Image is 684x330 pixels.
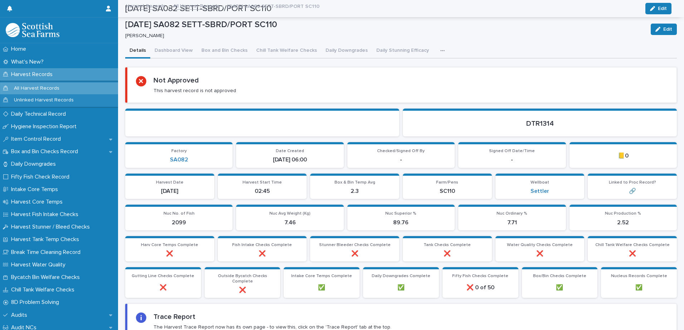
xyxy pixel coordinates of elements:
p: ❌ [130,284,197,291]
span: Box & Bin Temp Avg [334,180,375,185]
button: Edit [651,24,677,35]
p: Chill Tank Welfare Checks [8,286,80,293]
span: Daily Downgrades Complete [372,274,430,278]
span: Nuc Avg Weight (Kg) [269,211,311,216]
span: Box/Bin Checks Complete [533,274,586,278]
p: Home [8,46,32,52]
p: 🔗 [592,188,673,195]
button: Box and Bin Checks [197,44,252,59]
p: [DATE] SA082 SETT-SBRD/PORT SC110 [125,20,645,30]
h2: Trace Report [153,312,195,321]
p: Harvest Core Temps [8,199,68,205]
p: 89.76 [352,219,450,226]
p: Intake Core Temps [8,186,64,193]
span: Harvest Date [156,180,184,185]
p: What's New? [8,59,49,65]
span: Fish Intake Checks Complete [232,243,292,247]
p: SC110 [407,188,488,195]
p: ✅ [367,284,435,291]
p: ❌ [130,250,210,257]
p: 7.71 [463,219,561,226]
span: Chill Tank Welfare Checks Complete [595,243,670,247]
p: ❌ [209,287,276,294]
span: Nuc No. of Fish [163,211,195,216]
span: Nuc Superior % [385,211,416,216]
p: All Harvest Records [8,85,65,91]
a: SA082 [170,156,188,163]
p: Item Control Record [8,136,67,142]
p: ❌ [500,250,580,257]
p: - [352,156,450,163]
p: 7.46 [240,219,339,226]
span: Date Created [276,149,304,153]
span: Harvest Start Time [243,180,282,185]
p: Daily Technical Record [8,111,72,117]
p: Harvest Tank Temp Checks [8,236,85,243]
span: Nucleus Records Complete [611,274,667,278]
span: Tank Checks Complete [424,243,471,247]
button: Daily Downgrades [321,44,372,59]
p: Harvest Fish Intake Checks [8,211,84,218]
span: Gutting Line Checks Complete [132,274,194,278]
button: Daily Stunning Efficacy [372,44,433,59]
p: 2.3 [314,188,395,195]
span: Signed Off Date/Time [489,149,535,153]
p: Box and Bin Checks Record [8,148,84,155]
button: Dashboard View [150,44,197,59]
a: Harvest Records [126,1,165,10]
p: Harvest Water Quality [8,261,71,268]
span: Wellboat [531,180,549,185]
a: Settler [531,188,549,195]
span: Harv Core Temps Complete [141,243,198,247]
button: Details [125,44,150,59]
p: 📒0 [574,152,673,159]
p: [DATE] 06:00 [240,156,339,163]
p: - [463,156,561,163]
p: ❌ [592,250,673,257]
img: mMrefqRFQpe26GRNOUkG [6,23,59,37]
p: Hygiene Inspection Report [8,123,82,130]
span: Farm/Pens [436,180,458,185]
span: Checked/Signed Off By [377,149,425,153]
span: Water Quality Checks Complete [507,243,573,247]
span: Nuc Production % [605,211,641,216]
span: Linked to Proc Record? [609,180,656,185]
p: ❌ [222,250,303,257]
p: 2099 [130,219,228,226]
p: Daily Downgrades [8,161,62,167]
h2: Not Approved [153,76,199,85]
p: Break Time Cleaning Record [8,249,86,256]
p: This harvest record is not approved [153,87,236,94]
span: Intake Core Temps Complete [291,274,352,278]
p: ❌ [314,250,395,257]
p: ❌ [407,250,488,257]
p: Bycatch Bin Welfare Checks [8,274,85,281]
p: ✅ [288,284,355,291]
p: [DATE] SA082 SETT-SBRD/PORT SC110 [227,2,319,10]
a: All Harvest Records [173,1,219,10]
p: DTR1314 [411,119,668,128]
p: [PERSON_NAME] [125,33,642,39]
p: 2.52 [574,219,673,226]
p: Harvest Stunner / Bleed Checks [8,224,96,230]
span: Edit [663,27,672,32]
button: Chill Tank Welfare Checks [252,44,321,59]
p: ✅ [605,284,673,291]
span: Stunner Bleeder Checks Complete [319,243,391,247]
p: Harvest Records [8,71,58,78]
span: Outside Bycatch Checks Complete [218,274,267,283]
span: Fifty Fish Checks Complete [452,274,508,278]
p: ✅ [526,284,593,291]
p: ❌ 0 of 50 [447,284,514,291]
span: Nuc Ordinary % [497,211,527,216]
p: 02:45 [222,188,303,195]
span: Factory [171,149,187,153]
p: 8D Problem Solving [8,299,65,306]
p: [DATE] [130,188,210,195]
p: Unlinked Harvest Records [8,97,79,103]
p: Fifty Fish Check Record [8,174,75,180]
p: Audits [8,312,33,319]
